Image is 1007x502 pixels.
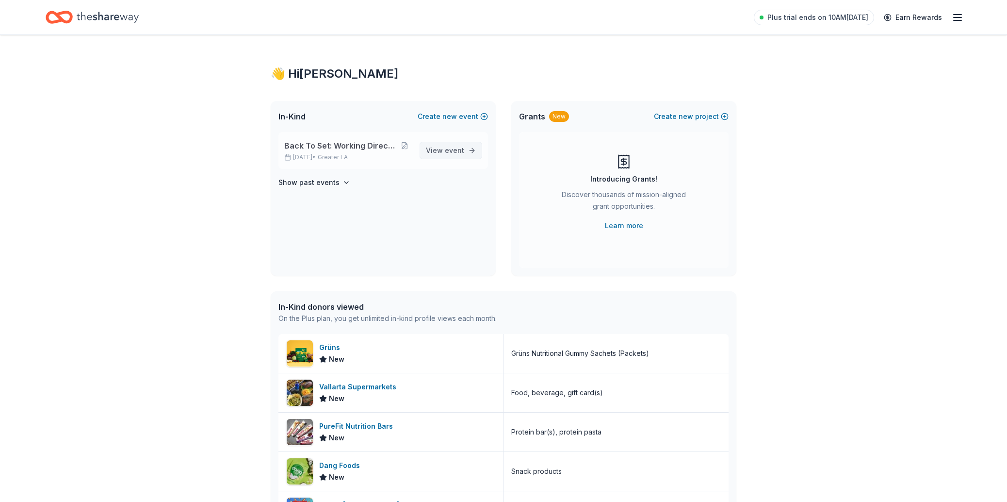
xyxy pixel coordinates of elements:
button: Createnewevent [418,111,488,122]
button: Show past events [278,177,350,188]
div: Grüns Nutritional Gummy Sachets (Packets) [511,348,649,359]
img: Image for Grüns [287,340,313,367]
span: Back To Set: Working Directors Intensive [284,140,398,151]
p: [DATE] • [284,153,412,161]
button: Createnewproject [654,111,729,122]
a: View event [420,142,482,159]
span: event [445,146,464,154]
a: Earn Rewards [878,9,948,26]
a: Learn more [605,220,643,232]
span: new [442,111,457,122]
span: New [329,432,344,444]
div: Grüns [319,342,344,353]
div: New [549,111,569,122]
span: new [679,111,693,122]
div: Food, beverage, gift card(s) [511,387,603,399]
span: New [329,393,344,404]
span: New [329,471,344,483]
div: Snack products [511,466,562,477]
div: On the Plus plan, you get unlimited in-kind profile views each month. [278,313,497,324]
span: View [426,145,464,156]
div: Protein bar(s), protein pasta [511,426,601,438]
span: New [329,353,344,365]
span: In-Kind [278,111,306,122]
h4: Show past events [278,177,340,188]
a: Plus trial ends on 10AM[DATE] [754,10,874,25]
img: Image for Dang Foods [287,458,313,485]
div: Vallarta Supermarkets [319,381,400,393]
div: Discover thousands of mission-aligned grant opportunities. [558,189,690,216]
img: Image for PureFit Nutrition Bars [287,419,313,445]
a: Home [46,6,139,29]
div: In-Kind donors viewed [278,301,497,313]
img: Image for Vallarta Supermarkets [287,380,313,406]
span: Grants [519,111,545,122]
div: 👋 Hi [PERSON_NAME] [271,66,736,82]
span: Greater LA [318,153,348,161]
div: Dang Foods [319,460,364,471]
div: PureFit Nutrition Bars [319,420,397,432]
span: Plus trial ends on 10AM[DATE] [767,12,868,23]
div: Introducing Grants! [590,173,657,185]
